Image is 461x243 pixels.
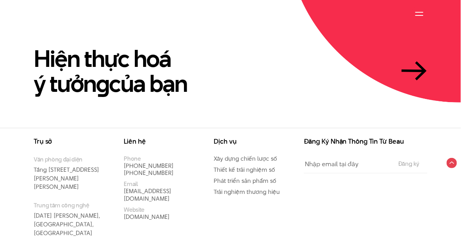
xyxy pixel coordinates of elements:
[124,205,144,214] small: Website
[34,138,112,145] h3: Trụ sở
[214,138,292,145] h3: Dịch vụ
[96,67,109,100] en: g
[304,138,427,145] h3: Đăng Ký Nhận Thông Tin Từ Beau
[34,155,112,191] p: Tầng [STREET_ADDRESS][PERSON_NAME][PERSON_NAME]
[124,213,170,221] a: [DOMAIN_NAME]
[124,161,174,170] a: [PHONE_NUMBER]
[214,177,277,185] a: Phát triển sản phẩm số
[34,46,187,97] h2: Hiện thực hoá ý tưởn của bạn
[124,180,138,188] small: Email
[124,187,171,202] a: [EMAIL_ADDRESS][DOMAIN_NAME]
[124,154,140,163] small: Phone
[214,165,275,174] a: Thiết kế trải nghiệm số
[124,138,202,145] h3: Liên hệ
[34,46,427,97] a: Hiện thực hoáý tưởngcủa bạn
[304,155,390,173] input: Nhập email tại đây
[34,155,112,163] small: Văn phòng đại diện
[396,161,422,167] input: Đăng ký
[34,201,112,209] small: Trung tâm công nghệ
[34,201,112,237] p: [DATE] [PERSON_NAME], [GEOGRAPHIC_DATA], [GEOGRAPHIC_DATA]
[214,188,280,196] a: Trải nghiệm thương hiệu
[214,154,277,163] a: Xây dựng chiến lược số
[124,169,174,177] a: [PHONE_NUMBER]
